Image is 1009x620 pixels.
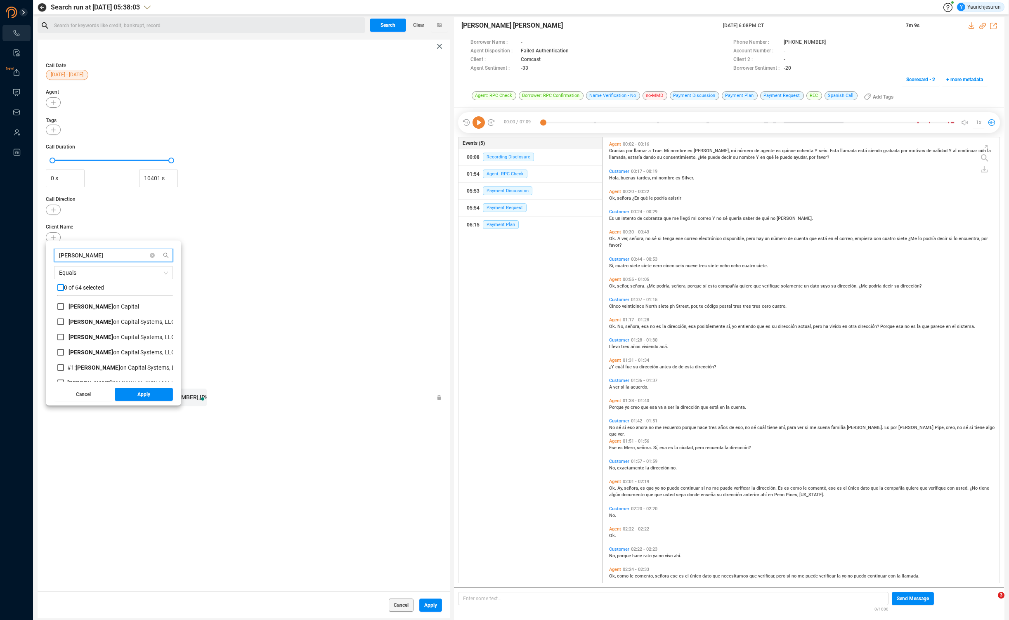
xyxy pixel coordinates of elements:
span: código [704,304,719,309]
span: esa [650,405,658,410]
div: 00:08 [467,151,480,164]
span: seis. [819,148,830,153]
span: porque [688,283,703,289]
span: el [834,236,839,241]
span: Agent disposition [46,278,442,286]
button: 00:08Recording Disclosure [458,149,602,165]
span: qué [766,155,775,160]
span: no [770,216,777,221]
button: Add Tags [859,90,898,104]
span: te [699,304,704,309]
span: fue [625,364,633,370]
li: Visuals [2,84,31,101]
span: siete [708,263,720,269]
span: la [917,324,922,329]
span: [DATE] - [DATE] [51,70,83,80]
span: es [776,148,782,153]
span: llegó [680,216,691,221]
span: cuatro. [772,304,787,309]
span: solamente [781,283,804,289]
span: seis [676,263,685,269]
span: llamada [840,148,858,153]
span: mi [652,175,659,181]
span: hay [756,236,765,241]
span: puedo [780,155,794,160]
span: nombre [659,175,676,181]
span: siete. [756,263,768,269]
button: 05:54Payment Request [458,200,602,216]
span: señora. [630,283,647,289]
span: ¿Me [647,283,657,289]
div: 05:54 [467,201,480,215]
span: quiere [740,283,754,289]
button: 06:15Payment Plan [458,217,602,233]
span: Client Name [46,223,442,231]
img: prodigal-logo [6,7,51,18]
span: sistema. [957,324,975,329]
span: Clear [413,19,424,32]
span: correo, [839,236,855,241]
span: Agent [46,88,442,96]
span: no [905,324,911,329]
span: de [788,236,794,241]
span: sí [703,283,708,289]
span: puede [708,155,721,160]
span: on Capital Systems, LLC (Jefferson Capital Tier E (1557)) [67,334,258,340]
span: ¿Me [698,155,708,160]
span: que [754,283,762,289]
span: empieza [855,236,874,241]
span: calidad [933,148,949,153]
span: Tags [46,118,57,123]
button: Scorecard • 2 [902,73,940,86]
span: cuatro [882,236,897,241]
span: con [978,148,987,153]
div: grid [607,139,1000,582]
button: 01:54Agent: RPC Check [458,166,602,182]
b: [PERSON_NAME] [69,349,113,356]
span: ph [670,304,676,309]
button: 05:53Payment Discussion [458,183,602,199]
span: dirección. [837,283,859,289]
span: su [733,155,739,160]
span: ha [823,324,829,329]
span: ochenta [797,148,815,153]
span: favor? [609,243,621,248]
span: ¿En [632,196,640,201]
span: años [631,344,642,349]
span: cinco [663,263,676,269]
span: llamada, [609,155,628,160]
span: que [922,324,931,329]
span: intento [621,216,637,221]
span: siendo [868,148,883,153]
span: dirección? [858,324,880,329]
span: A [609,384,613,390]
span: nombre [671,148,688,153]
span: Recording Disclosure [483,153,534,161]
span: veinticinco [622,304,645,309]
span: señora, [625,324,641,329]
li: Interactions [2,25,31,41]
span: motivos [909,148,926,153]
span: señora [617,196,632,201]
span: Equals [59,266,168,279]
span: señora, [629,236,645,241]
span: Cancel [76,388,91,401]
span: Ok, [609,283,617,289]
span: señora, [671,283,688,289]
span: Add Tags [873,90,893,104]
span: No, [617,324,625,329]
span: Sí, [609,263,615,269]
span: un [765,236,771,241]
span: decir [721,155,733,160]
span: es [688,148,694,153]
span: en [828,236,834,241]
span: por [981,236,988,241]
span: a [648,148,652,153]
span: de [672,364,678,370]
span: Y [712,216,716,221]
span: cuál [615,364,625,370]
span: Porque [609,405,625,410]
span: buenas [621,175,637,181]
span: en [842,324,848,329]
span: si [658,236,663,241]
